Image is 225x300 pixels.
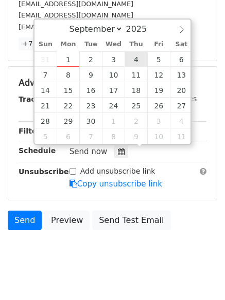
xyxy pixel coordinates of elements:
span: September 16, 2025 [79,82,102,98]
span: October 4, 2025 [170,113,193,128]
span: September 4, 2025 [125,51,147,67]
span: September 18, 2025 [125,82,147,98]
span: Tue [79,41,102,48]
strong: Schedule [19,146,56,155]
span: Wed [102,41,125,48]
span: September 15, 2025 [57,82,79,98]
span: September 17, 2025 [102,82,125,98]
span: September 24, 2025 [102,98,125,113]
span: September 26, 2025 [147,98,170,113]
small: [EMAIL_ADDRESS][DOMAIN_NAME] [19,11,133,19]
span: September 28, 2025 [34,113,57,128]
span: September 9, 2025 [79,67,102,82]
span: September 25, 2025 [125,98,147,113]
span: September 7, 2025 [34,67,57,82]
span: September 13, 2025 [170,67,193,82]
span: October 5, 2025 [34,128,57,144]
span: Mon [57,41,79,48]
a: Send [8,211,42,230]
a: Send Test Email [92,211,170,230]
span: September 6, 2025 [170,51,193,67]
span: September 20, 2025 [170,82,193,98]
span: September 1, 2025 [57,51,79,67]
span: September 29, 2025 [57,113,79,128]
span: October 1, 2025 [102,113,125,128]
iframe: Chat Widget [174,251,225,300]
span: September 22, 2025 [57,98,79,113]
span: October 10, 2025 [147,128,170,144]
span: October 7, 2025 [79,128,102,144]
span: September 2, 2025 [79,51,102,67]
label: Add unsubscribe link [80,166,155,177]
span: October 8, 2025 [102,128,125,144]
strong: Unsubscribe [19,167,69,176]
input: Year [123,24,160,34]
span: October 2, 2025 [125,113,147,128]
span: September 21, 2025 [34,98,57,113]
span: September 5, 2025 [147,51,170,67]
span: September 10, 2025 [102,67,125,82]
a: Preview [44,211,90,230]
h5: Advanced [19,77,206,88]
a: +7 more [19,38,57,50]
span: Send now [70,147,108,156]
a: Copy unsubscribe link [70,179,162,189]
span: August 31, 2025 [34,51,57,67]
span: September 19, 2025 [147,82,170,98]
span: September 23, 2025 [79,98,102,113]
small: [EMAIL_ADDRESS][DOMAIN_NAME] [19,23,133,31]
strong: Tracking [19,95,53,103]
span: September 11, 2025 [125,67,147,82]
span: October 9, 2025 [125,128,147,144]
span: September 27, 2025 [170,98,193,113]
span: October 11, 2025 [170,128,193,144]
span: September 12, 2025 [147,67,170,82]
span: September 30, 2025 [79,113,102,128]
span: Thu [125,41,147,48]
span: Sun [34,41,57,48]
span: September 3, 2025 [102,51,125,67]
span: September 14, 2025 [34,82,57,98]
span: September 8, 2025 [57,67,79,82]
span: Sat [170,41,193,48]
span: October 6, 2025 [57,128,79,144]
span: October 3, 2025 [147,113,170,128]
strong: Filters [19,127,45,135]
span: Fri [147,41,170,48]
